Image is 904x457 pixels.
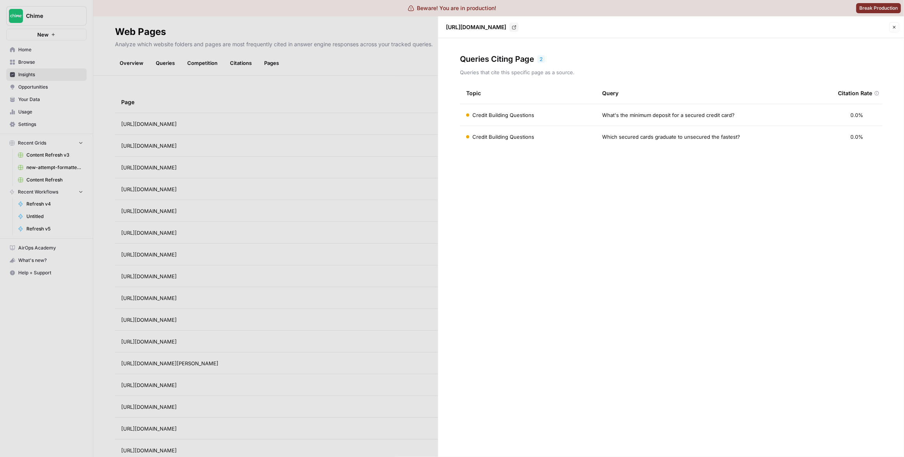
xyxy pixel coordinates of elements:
[851,111,864,119] span: 0.0%
[602,111,735,119] span: What's the minimum deposit for a secured credit card?
[602,133,740,141] span: Which secured cards graduate to unsecured the fastest?
[602,82,826,104] div: Query
[537,55,545,63] div: 2
[851,133,864,141] span: 0.0%
[838,89,872,97] span: Citation Rate
[446,23,506,31] p: [URL][DOMAIN_NAME]
[472,133,534,141] span: Credit Building Questions
[472,111,534,119] span: Credit Building Questions
[460,68,882,76] p: Queries that cite this specific page as a source.
[509,23,519,32] a: Go to page https://www.chime.com/blog/everything-you-need-to-know-about-a-secured-credit-card/
[466,82,481,104] div: Topic
[460,54,534,65] h3: Queries Citing Page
